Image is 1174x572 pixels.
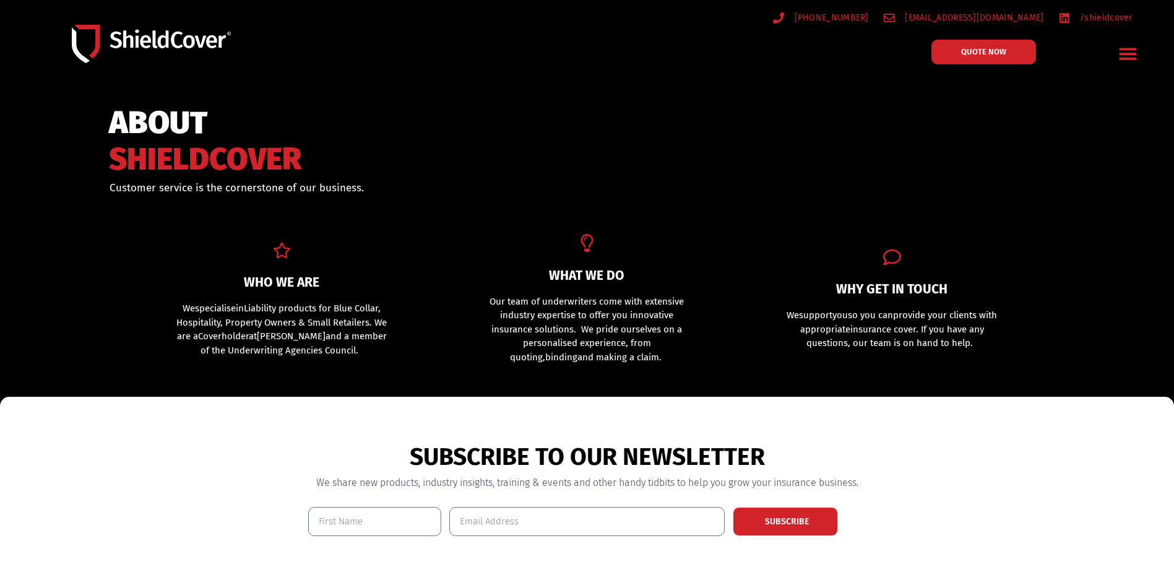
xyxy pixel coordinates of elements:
div: Menu Toggle [1113,39,1142,68]
span: so you can [848,310,893,321]
span: at [249,331,257,342]
span: specialise [195,303,236,314]
img: Shield-Cover-Underwriting-Australia-logo-full [72,25,231,64]
button: SUBSCRIBE [733,507,838,536]
span: We [183,303,195,314]
span: /shieldcover [1077,10,1133,25]
span: and a member of the Underwriting Agencies Council. [201,331,387,356]
span: provide your clients with appropriate [800,310,998,335]
h2: WHAT WE DO [480,269,694,282]
span: Customer service is the cornerstone of our business. [110,181,364,194]
span: [PERSON_NAME] [257,331,326,342]
span: We [787,310,799,321]
span: in [236,303,244,314]
span: you [832,310,848,321]
h3: We share new products, industry insights, training & events and other handy tidbits to help you g... [308,478,866,488]
span: QUOTE NOW [961,48,1006,56]
a: [EMAIL_ADDRESS][DOMAIN_NAME] [884,10,1044,25]
span: . We pride ourselves on a personalised experience, from quoting, [510,324,683,363]
a: [PHONE_NUMBER] [773,10,869,25]
input: Email Address [449,507,725,536]
a: /shieldcover [1059,10,1133,25]
span: insurance cover. If you have any questions, our team is on hand to help. [806,324,984,349]
span: L [244,303,248,314]
span: and making a claim. [577,352,662,363]
span: iability products for Blue Collar, Hospitality, Property Owners & Small Retailers. [176,303,381,328]
span: SUBSCRIBE [765,518,809,526]
span: ABOUT [109,110,301,136]
h2: SUBSCRIBE TO OUR NEWSLETTER [308,443,866,472]
h2: WHY GET IN TOUCH [785,283,999,296]
span: [PHONE_NUMBER] [792,10,869,25]
input: First Name [308,507,442,536]
a: QUOTE NOW [931,40,1036,64]
span: support [799,310,832,321]
span: Coverholder [198,331,249,342]
span: [EMAIL_ADDRESS][DOMAIN_NAME] [902,10,1043,25]
h2: WHO WE ARE [175,276,389,289]
span: Our team of underwriters come with extensive industry expertise to offer you innovative insurance... [490,296,684,335]
span: binding [545,352,577,363]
